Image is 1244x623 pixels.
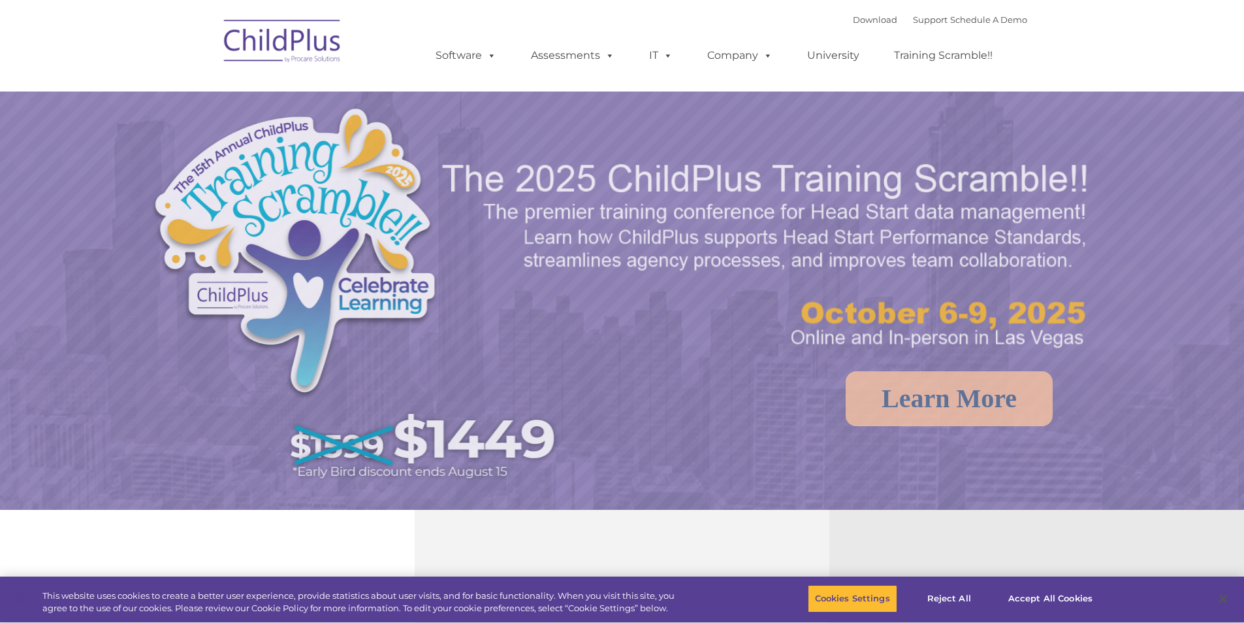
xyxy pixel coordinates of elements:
[217,10,348,76] img: ChildPlus by Procare Solutions
[913,14,948,25] a: Support
[794,42,872,69] a: University
[1209,584,1237,613] button: Close
[853,14,1027,25] font: |
[518,42,628,69] a: Assessments
[846,371,1053,426] a: Learn More
[42,590,684,615] div: This website uses cookies to create a better user experience, provide statistics about user visit...
[636,42,686,69] a: IT
[1001,585,1100,613] button: Accept All Cookies
[908,585,990,613] button: Reject All
[808,585,897,613] button: Cookies Settings
[881,42,1006,69] a: Training Scramble!!
[423,42,509,69] a: Software
[694,42,786,69] a: Company
[950,14,1027,25] a: Schedule A Demo
[853,14,897,25] a: Download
